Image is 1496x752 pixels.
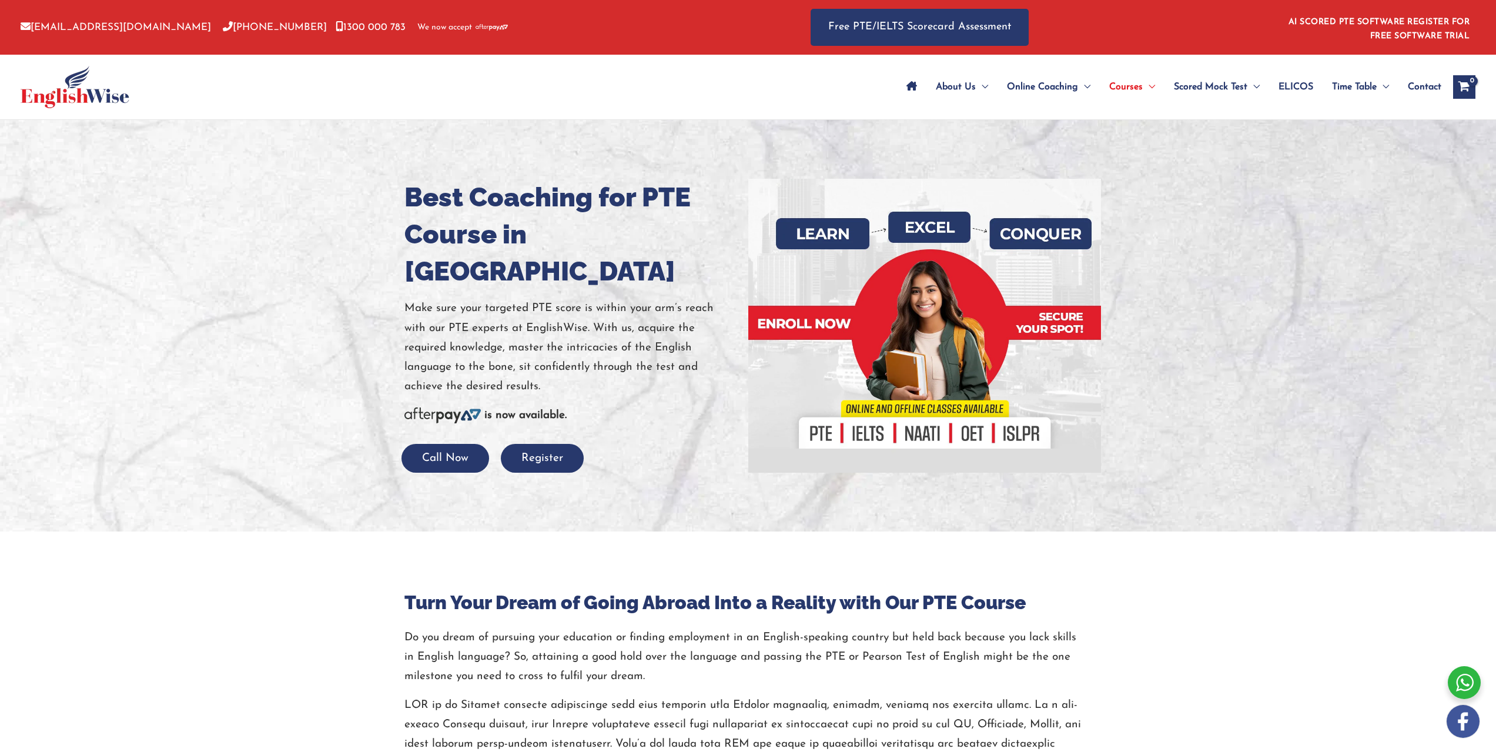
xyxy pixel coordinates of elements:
[1100,66,1164,108] a: CoursesMenu Toggle
[484,410,567,421] b: is now available.
[501,444,584,473] button: Register
[897,66,1441,108] nav: Site Navigation: Main Menu
[811,9,1029,46] a: Free PTE/IELTS Scorecard Assessment
[476,24,508,31] img: Afterpay-Logo
[404,590,1083,615] h3: Turn Your Dream of Going Abroad Into a Reality with Our PTE Course
[223,22,327,32] a: [PHONE_NUMBER]
[1269,66,1323,108] a: ELICOS
[417,22,472,34] span: We now accept
[1453,75,1475,99] a: View Shopping Cart, empty
[1143,66,1155,108] span: Menu Toggle
[1174,66,1247,108] span: Scored Mock Test
[1007,66,1078,108] span: Online Coaching
[336,22,406,32] a: 1300 000 783
[21,22,211,32] a: [EMAIL_ADDRESS][DOMAIN_NAME]
[1323,66,1398,108] a: Time TableMenu Toggle
[404,407,481,423] img: Afterpay-Logo
[404,628,1083,687] p: Do you dream of pursuing your education or finding employment in an English-speaking country but ...
[1288,18,1470,41] a: AI SCORED PTE SOFTWARE REGISTER FOR FREE SOFTWARE TRIAL
[401,453,489,464] a: Call Now
[1447,705,1480,738] img: white-facebook.png
[404,179,739,290] h1: Best Coaching for PTE Course in [GEOGRAPHIC_DATA]
[501,453,584,464] a: Register
[1377,66,1389,108] span: Menu Toggle
[401,444,489,473] button: Call Now
[1247,66,1260,108] span: Menu Toggle
[926,66,998,108] a: About UsMenu Toggle
[1332,66,1377,108] span: Time Table
[936,66,976,108] span: About Us
[1109,66,1143,108] span: Courses
[1078,66,1090,108] span: Menu Toggle
[1398,66,1441,108] a: Contact
[998,66,1100,108] a: Online CoachingMenu Toggle
[1281,8,1475,46] aside: Header Widget 1
[976,66,988,108] span: Menu Toggle
[404,299,739,396] p: Make sure your targeted PTE score is within your arm’s reach with our PTE experts at EnglishWise....
[1279,66,1313,108] span: ELICOS
[21,66,129,108] img: cropped-ew-logo
[1164,66,1269,108] a: Scored Mock TestMenu Toggle
[1408,66,1441,108] span: Contact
